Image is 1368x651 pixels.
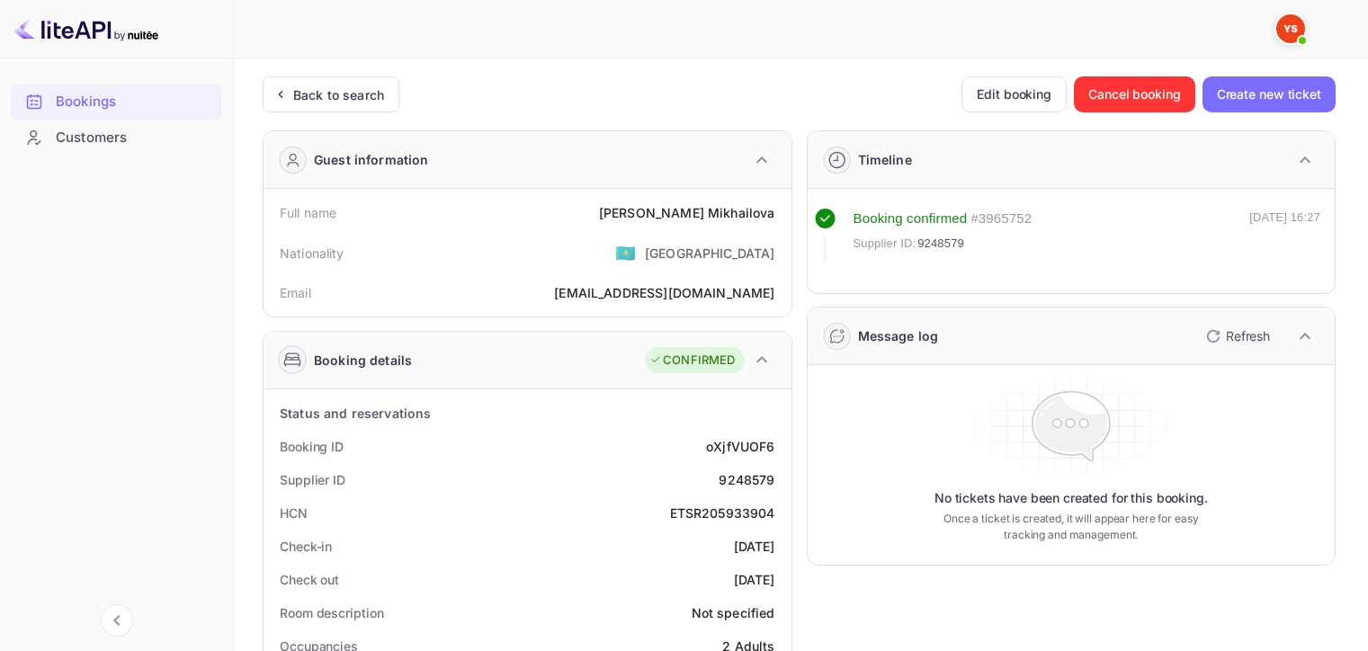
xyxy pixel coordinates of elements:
div: Customers [56,128,213,148]
div: Check out [280,570,339,589]
div: Booking confirmed [854,209,968,229]
div: Room description [280,603,383,622]
div: Email [280,283,311,302]
span: United States [615,236,636,269]
div: [DATE] [734,570,775,589]
img: LiteAPI logo [14,14,158,43]
button: Create new ticket [1203,76,1336,112]
div: Back to search [293,85,384,104]
div: Customers [11,120,222,156]
div: [EMAIL_ADDRESS][DOMAIN_NAME] [554,283,774,302]
a: Bookings [11,85,222,118]
span: 9248579 [917,235,964,253]
div: Check-in [280,537,332,556]
div: oXjfVUOF6 [706,437,774,456]
p: No tickets have been created for this booking. [934,489,1208,507]
a: Customers [11,120,222,154]
div: Message log [858,326,939,345]
div: Guest information [314,150,429,169]
div: # 3965752 [970,209,1032,229]
div: [DATE] 16:27 [1249,209,1320,261]
div: CONFIRMED [649,352,735,370]
div: Full name [280,203,336,222]
div: Status and reservations [280,404,431,423]
div: [GEOGRAPHIC_DATA] [645,244,775,263]
div: Booking details [314,351,412,370]
div: [DATE] [734,537,775,556]
div: 9248579 [719,470,774,489]
div: HCN [280,504,308,522]
div: Nationality [280,244,344,263]
div: Not specified [692,603,775,622]
div: Booking ID [280,437,344,456]
p: Once a ticket is created, it will appear here for easy tracking and management. [930,511,1212,543]
div: [PERSON_NAME] Mikhailova [599,203,775,222]
p: Refresh [1226,326,1270,345]
div: Bookings [11,85,222,120]
button: Refresh [1195,322,1277,351]
div: Timeline [858,150,912,169]
div: Bookings [56,92,213,112]
button: Cancel booking [1074,76,1195,112]
div: ETSR205933904 [670,504,775,522]
button: Edit booking [961,76,1067,112]
span: Supplier ID: [854,235,916,253]
div: Supplier ID [280,470,345,489]
button: Collapse navigation [101,604,133,637]
img: Yandex Support [1276,14,1305,43]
